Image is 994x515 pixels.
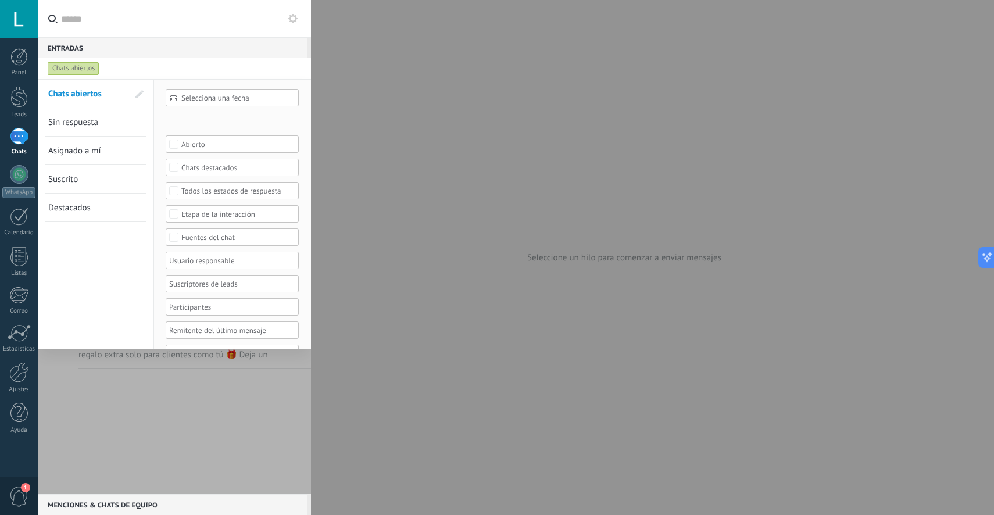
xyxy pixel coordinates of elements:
[45,137,146,165] li: Asignado a mí
[48,88,102,99] span: Chats abiertos
[48,62,99,76] div: Chats abiertos
[2,187,35,198] div: WhatsApp
[45,108,146,137] li: Sin respuesta
[2,345,36,353] div: Estadísticas
[21,483,30,492] span: 1
[2,69,36,77] div: Panel
[181,163,284,172] div: Chats destacados
[38,37,307,58] div: Entradas
[48,165,128,193] a: Suscrito
[48,80,128,108] a: Chats abiertos
[48,108,128,136] a: Sin respuesta
[181,233,284,242] div: Fuentes del chat
[2,270,36,277] div: Listas
[48,174,78,185] span: Suscrito
[2,148,36,156] div: Chats
[45,165,146,194] li: Suscrito
[45,194,146,222] li: Destacados
[38,494,307,515] div: Menciones & Chats de equipo
[2,229,36,237] div: Calendario
[2,427,36,434] div: Ayuda
[48,117,98,128] span: Sin respuesta
[181,94,292,102] span: Selecciona una fecha
[181,140,284,149] div: Abierto
[48,137,128,164] a: Asignado a mí
[48,194,128,221] a: Destacados
[181,210,284,219] div: Etapa de la interacción
[2,307,36,315] div: Correo
[2,386,36,394] div: Ajustes
[45,80,146,108] li: Chats abiertos
[48,145,101,156] span: Asignado a mí
[2,111,36,119] div: Leads
[181,187,284,195] div: Todos los estados de respuesta
[48,202,91,213] span: Destacados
